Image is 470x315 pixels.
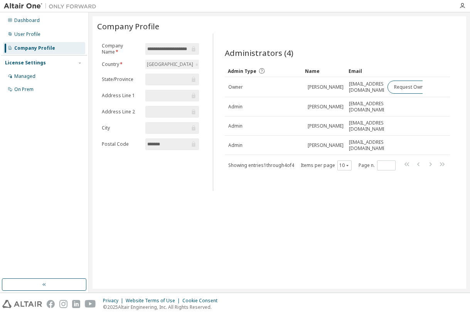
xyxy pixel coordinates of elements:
img: youtube.svg [85,300,96,308]
div: Cookie Consent [182,298,222,304]
span: Admin [228,123,243,129]
span: [EMAIL_ADDRESS][DOMAIN_NAME] [349,101,388,113]
span: [PERSON_NAME] [308,84,344,90]
span: Admin [228,142,243,148]
label: Address Line 1 [102,93,141,99]
span: [PERSON_NAME] [308,123,344,129]
div: [GEOGRAPHIC_DATA] [146,60,194,69]
div: Privacy [103,298,126,304]
label: Postal Code [102,141,141,147]
div: Company Profile [14,45,55,51]
span: Admin [228,104,243,110]
img: linkedin.svg [72,300,80,308]
span: Admin Type [228,68,256,74]
span: [EMAIL_ADDRESS][DOMAIN_NAME] [349,120,388,132]
img: instagram.svg [59,300,67,308]
p: © 2025 Altair Engineering, Inc. All Rights Reserved. [103,304,222,310]
span: Company Profile [97,21,159,32]
div: Name [305,65,342,77]
img: Altair One [4,2,100,10]
span: Administrators (4) [225,47,293,58]
div: License Settings [5,60,46,66]
div: On Prem [14,86,34,93]
span: [PERSON_NAME] [308,104,344,110]
label: Address Line 2 [102,109,141,115]
span: Owner [228,84,243,90]
span: Showing entries 1 through 4 of 4 [228,162,294,168]
span: Page n. [359,160,396,170]
button: Request Owner Change [387,81,453,94]
span: Items per page [301,160,352,170]
div: Website Terms of Use [126,298,182,304]
label: Country [102,61,141,67]
span: [EMAIL_ADDRESS][DOMAIN_NAME] [349,139,388,152]
label: Company Name [102,43,141,55]
div: [GEOGRAPHIC_DATA] [145,60,199,69]
button: 10 [339,162,350,168]
img: altair_logo.svg [2,300,42,308]
label: State/Province [102,76,141,83]
div: Email [349,65,381,77]
span: [EMAIL_ADDRESS][DOMAIN_NAME] [349,81,388,93]
div: Managed [14,73,35,79]
img: facebook.svg [47,300,55,308]
label: City [102,125,141,131]
div: Dashboard [14,17,40,24]
div: User Profile [14,31,40,37]
span: [PERSON_NAME] [308,142,344,148]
